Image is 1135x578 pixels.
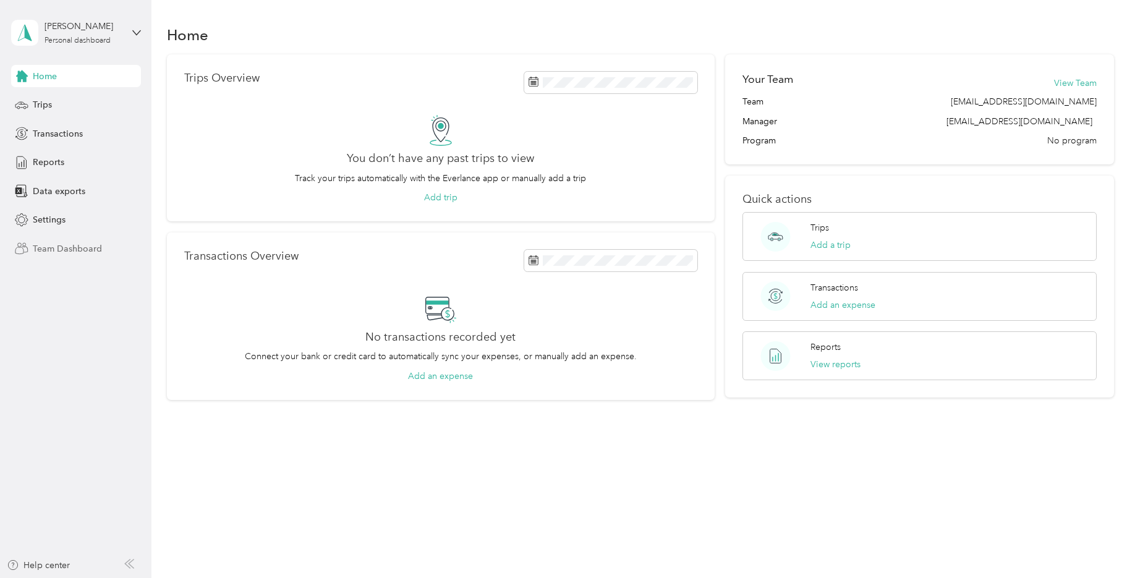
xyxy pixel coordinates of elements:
button: Add a trip [810,239,851,252]
button: Add trip [424,191,457,204]
span: Settings [33,213,66,226]
p: Quick actions [742,193,1096,206]
span: Team [742,95,763,108]
span: Trips [33,98,52,111]
span: No program [1047,134,1097,147]
div: [PERSON_NAME] [45,20,122,33]
p: Trips Overview [184,72,260,85]
p: Transactions Overview [184,250,299,263]
span: Program [742,134,776,147]
p: Transactions [810,281,858,294]
button: View reports [810,358,861,371]
span: Data exports [33,185,85,198]
span: Manager [742,115,777,128]
button: Add an expense [408,370,473,383]
button: Add an expense [810,299,875,312]
span: [EMAIL_ADDRESS][DOMAIN_NAME] [946,116,1092,127]
span: Home [33,70,57,83]
span: Reports [33,156,64,169]
div: Personal dashboard [45,37,111,45]
h1: Home [167,28,208,41]
p: Trips [810,221,829,234]
h2: Your Team [742,72,793,87]
h2: You don’t have any past trips to view [347,152,534,165]
button: Help center [7,559,70,572]
button: View Team [1054,77,1097,90]
span: Team Dashboard [33,242,102,255]
span: Transactions [33,127,83,140]
iframe: Everlance-gr Chat Button Frame [1066,509,1135,578]
p: Reports [810,341,841,354]
h2: No transactions recorded yet [365,331,516,344]
p: Connect your bank or credit card to automatically sync your expenses, or manually add an expense. [245,350,637,363]
p: Track your trips automatically with the Everlance app or manually add a trip [295,172,586,185]
span: [EMAIL_ADDRESS][DOMAIN_NAME] [951,95,1097,108]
